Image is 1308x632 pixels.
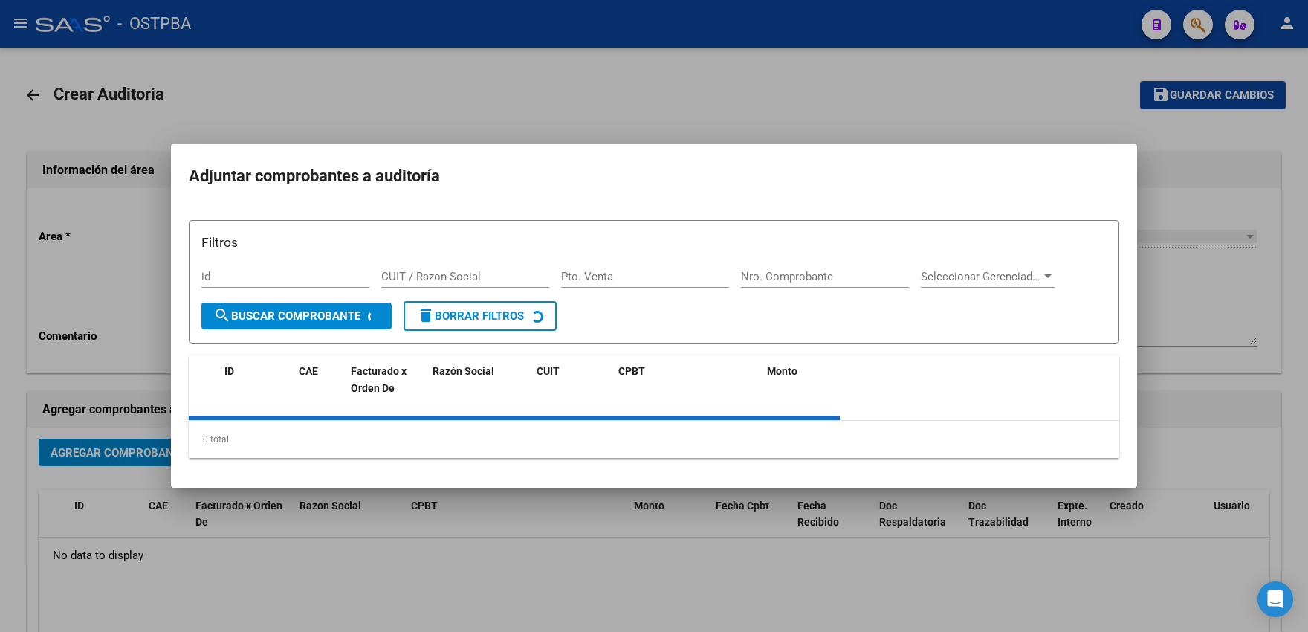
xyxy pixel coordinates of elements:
[345,355,427,404] datatable-header-cell: Facturado x Orden De
[417,306,435,324] mat-icon: delete
[224,365,234,377] span: ID
[189,162,1119,190] h2: Adjuntar comprobantes a auditoría
[201,303,392,329] button: Buscar Comprobante
[537,365,560,377] span: CUIT
[618,365,645,377] span: CPBT
[299,365,318,377] span: CAE
[404,301,557,331] button: Borrar Filtros
[767,365,797,377] span: Monto
[433,365,494,377] span: Razón Social
[531,355,612,404] datatable-header-cell: CUIT
[213,309,360,323] span: Buscar Comprobante
[612,355,761,404] datatable-header-cell: CPBT
[921,270,1041,283] span: Seleccionar Gerenciador
[189,421,1119,458] div: 0 total
[417,309,524,323] span: Borrar Filtros
[201,233,1107,252] h3: Filtros
[427,355,531,404] datatable-header-cell: Razón Social
[218,355,293,404] datatable-header-cell: ID
[293,355,345,404] datatable-header-cell: CAE
[351,365,407,394] span: Facturado x Orden De
[761,355,865,404] datatable-header-cell: Monto
[213,306,231,324] mat-icon: search
[1257,581,1293,617] div: Open Intercom Messenger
